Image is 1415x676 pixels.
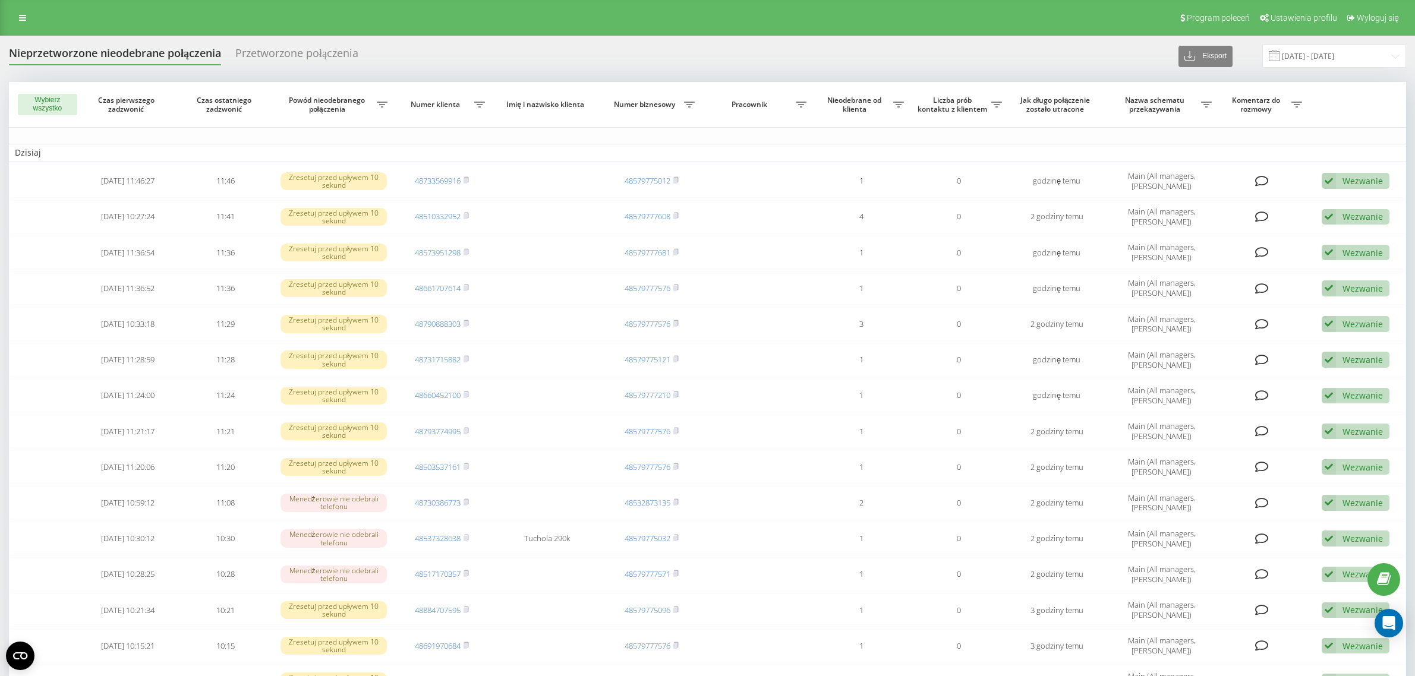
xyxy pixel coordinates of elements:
td: 11:08 [177,486,275,519]
td: [DATE] 10:33:18 [79,307,177,340]
a: 48579777210 [625,390,670,400]
td: 11:21 [177,415,275,448]
td: [DATE] 10:21:34 [79,593,177,627]
td: [DATE] 10:15:21 [79,629,177,662]
td: godzinę temu [1008,236,1106,269]
td: 4 [812,200,910,233]
td: 0 [910,165,1008,198]
td: 10:21 [177,593,275,627]
div: Zresetuj przed upływem 10 sekund [281,172,387,190]
td: 1 [812,558,910,591]
td: 10:30 [177,522,275,555]
a: 48537328638 [415,533,461,544]
td: [DATE] 10:30:12 [79,522,177,555]
div: Wezwanie [1342,211,1383,222]
div: Wezwanie [1342,640,1383,652]
div: Zresetuj przed upływem 10 sekund [281,637,387,655]
td: 0 [910,486,1008,519]
td: Main (All managers, [PERSON_NAME]) [1105,271,1217,305]
button: Wybierz wszystko [18,94,77,115]
td: Main (All managers, [PERSON_NAME]) [1105,486,1217,519]
td: 0 [910,522,1008,555]
td: 0 [910,593,1008,627]
td: Main (All managers, [PERSON_NAME]) [1105,343,1217,377]
td: 3 [812,307,910,340]
button: Open CMP widget [6,642,34,670]
div: Zresetuj przed upływem 10 sekund [281,350,387,368]
td: [DATE] 10:27:24 [79,200,177,233]
td: 2 godziny temu [1008,200,1106,233]
td: Main (All managers, [PERSON_NAME]) [1105,236,1217,269]
td: 1 [812,271,910,305]
a: 48579777576 [625,283,670,293]
a: 48884707595 [415,605,461,615]
span: Program poleceń [1187,13,1250,23]
td: [DATE] 11:28:59 [79,343,177,377]
td: 1 [812,165,910,198]
td: Main (All managers, [PERSON_NAME]) [1105,307,1217,340]
td: 1 [812,236,910,269]
div: Wezwanie [1342,247,1383,258]
td: 11:20 [177,450,275,484]
td: [DATE] 11:36:52 [79,271,177,305]
td: godzinę temu [1008,343,1106,377]
a: 48793774995 [415,426,461,437]
td: 2 godziny temu [1008,522,1106,555]
td: [DATE] 11:24:00 [79,379,177,412]
td: 11:36 [177,271,275,305]
td: 11:36 [177,236,275,269]
td: 3 godziny temu [1008,593,1106,627]
span: Numer biznesowy [609,100,684,109]
button: Eksport [1178,46,1233,67]
div: Wezwanie [1342,462,1383,473]
div: Zresetuj przed upływem 10 sekund [281,387,387,405]
td: 0 [910,307,1008,340]
a: 48730386773 [415,497,461,508]
td: 1 [812,629,910,662]
span: Numer klienta [399,100,475,109]
td: Main (All managers, [PERSON_NAME]) [1105,522,1217,555]
td: 11:28 [177,343,275,377]
span: Nieodebrane od klienta [818,96,894,114]
div: Zresetuj przed upływem 10 sekund [281,601,387,619]
span: Czas pierwszego zadzwonić [89,96,166,114]
div: Wezwanie [1342,390,1383,401]
td: 1 [812,593,910,627]
td: 2 godziny temu [1008,415,1106,448]
div: Wezwanie [1342,497,1383,508]
a: 48660452100 [415,390,461,400]
a: 48579777681 [625,247,670,258]
td: 2 godziny temu [1008,486,1106,519]
td: Main (All managers, [PERSON_NAME]) [1105,200,1217,233]
td: 11:29 [177,307,275,340]
a: 48579775012 [625,175,670,186]
td: 0 [910,200,1008,233]
span: Wyloguj się [1357,13,1399,23]
td: Tuchola 290k [491,522,603,555]
a: 48579777576 [625,318,670,329]
span: Czas ostatniego zadzwonić [187,96,264,114]
div: Menedżerowie nie odebrali telefonu [281,529,387,547]
span: Liczba prób kontaktu z klientem [916,96,991,114]
a: 48532873135 [625,497,670,508]
td: [DATE] 10:28:25 [79,558,177,591]
div: Wezwanie [1342,354,1383,365]
td: Main (All managers, [PERSON_NAME]) [1105,415,1217,448]
span: Pracownik [707,100,796,109]
a: 48579775096 [625,605,670,615]
div: Zresetuj przed upływem 10 sekund [281,315,387,333]
td: Main (All managers, [PERSON_NAME]) [1105,629,1217,662]
span: Jak długo połączenie zostało utracone [1018,96,1095,114]
a: 48579777608 [625,211,670,222]
td: godzinę temu [1008,165,1106,198]
td: 1 [812,522,910,555]
a: 48517170357 [415,568,461,579]
td: 1 [812,415,910,448]
td: Main (All managers, [PERSON_NAME]) [1105,593,1217,627]
td: 3 godziny temu [1008,629,1106,662]
td: Main (All managers, [PERSON_NAME]) [1105,165,1217,198]
div: Wezwanie [1342,604,1383,615]
a: 48661707614 [415,283,461,293]
td: [DATE] 10:59:12 [79,486,177,519]
div: Zresetuj przed upływem 10 sekund [281,244,387,261]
